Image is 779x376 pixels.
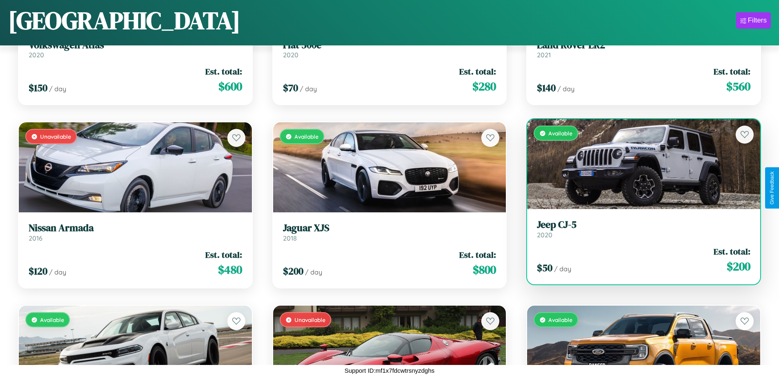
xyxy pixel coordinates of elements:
[218,78,242,95] span: $ 600
[548,316,572,323] span: Available
[49,85,66,93] span: / day
[283,222,496,242] a: Jaguar XJS2018
[300,85,317,93] span: / day
[49,268,66,276] span: / day
[473,261,496,278] span: $ 800
[205,65,242,77] span: Est. total:
[554,265,571,273] span: / day
[29,81,47,95] span: $ 150
[205,249,242,261] span: Est. total:
[537,39,750,59] a: Land Rover LR22021
[537,219,750,231] h3: Jeep CJ-5
[557,85,575,93] span: / day
[29,39,242,59] a: Volkswagen Atlas2020
[714,245,750,257] span: Est. total:
[459,249,496,261] span: Est. total:
[748,16,767,25] div: Filters
[537,51,551,59] span: 2021
[283,222,496,234] h3: Jaguar XJS
[40,133,71,140] span: Unavailable
[727,258,750,275] span: $ 200
[29,234,43,242] span: 2016
[283,81,298,95] span: $ 70
[8,4,240,37] h1: [GEOGRAPHIC_DATA]
[459,65,496,77] span: Est. total:
[344,365,434,376] p: Support ID: mf1x7fdcwtrsnyzdghs
[29,264,47,278] span: $ 120
[714,65,750,77] span: Est. total:
[283,51,299,59] span: 2020
[537,231,552,239] span: 2020
[305,268,322,276] span: / day
[769,171,775,205] div: Give Feedback
[294,316,326,323] span: Unavailable
[283,234,297,242] span: 2018
[29,51,44,59] span: 2020
[472,78,496,95] span: $ 280
[736,12,771,29] button: Filters
[29,222,242,234] h3: Nissan Armada
[294,133,319,140] span: Available
[537,219,750,239] a: Jeep CJ-52020
[548,130,572,137] span: Available
[726,78,750,95] span: $ 560
[29,222,242,242] a: Nissan Armada2016
[537,261,552,275] span: $ 50
[218,261,242,278] span: $ 480
[40,316,64,323] span: Available
[283,39,496,59] a: Fiat 500e2020
[283,264,303,278] span: $ 200
[537,81,556,95] span: $ 140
